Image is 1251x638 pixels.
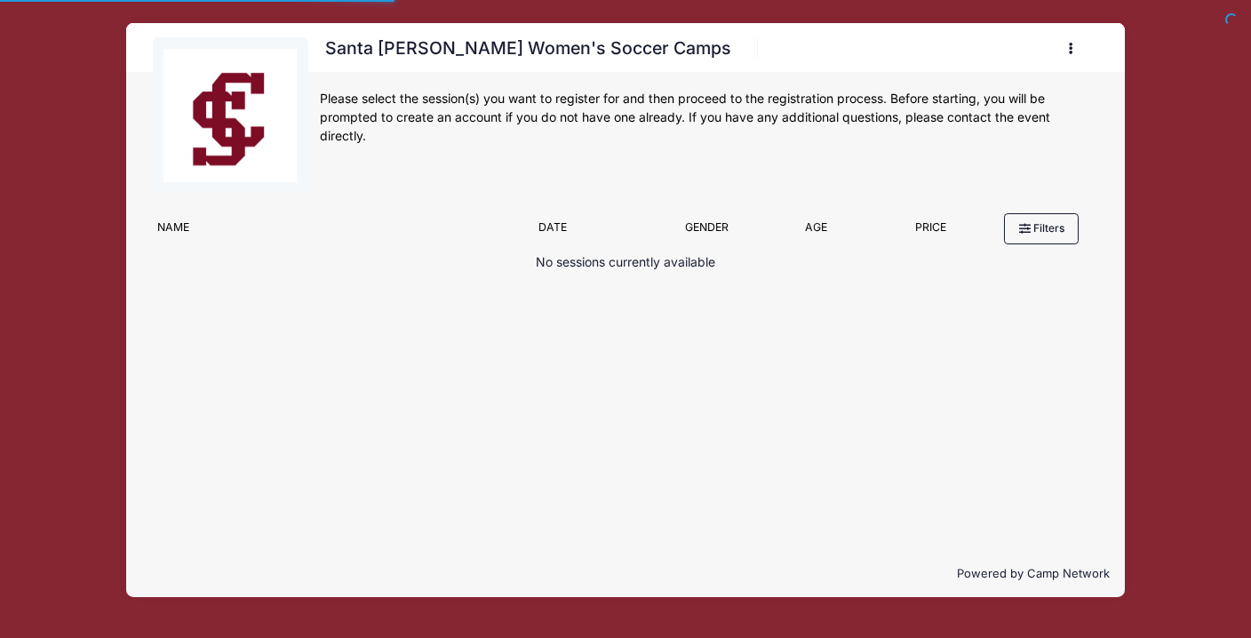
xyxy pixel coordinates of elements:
[654,219,759,244] div: Gender
[141,565,1111,583] p: Powered by Camp Network
[530,219,655,244] div: Date
[163,49,297,182] img: logo
[536,253,715,272] p: No sessions currently available
[1004,213,1079,243] button: Filters
[873,219,988,244] div: Price
[759,219,873,244] div: Age
[320,33,737,64] h1: Santa [PERSON_NAME] Women's Soccer Camps
[148,219,530,244] div: Name
[320,90,1099,146] div: Please select the session(s) you want to register for and then proceed to the registration proces...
